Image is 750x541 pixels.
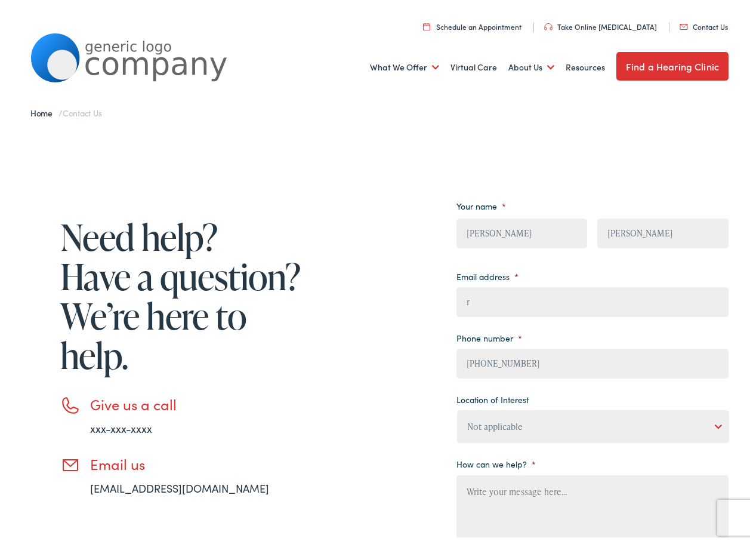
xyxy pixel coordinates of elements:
[30,104,102,116] span: /
[60,214,305,372] h1: Need help? Have a question? We’re here to help.
[680,19,728,29] a: Contact Us
[90,393,305,410] h3: Give us a call
[450,42,497,87] a: Virtual Care
[544,19,657,29] a: Take Online [MEDICAL_DATA]
[456,456,536,466] label: How can we help?
[680,21,688,27] img: utility icon
[90,418,152,433] a: xxx-xxx-xxxx
[456,346,729,376] input: (XXX) XXX - XXXX
[508,42,554,87] a: About Us
[566,42,605,87] a: Resources
[456,198,506,208] label: Your name
[30,104,58,116] a: Home
[423,20,430,27] img: utility icon
[616,49,729,78] a: Find a Hearing Clinic
[456,284,729,314] input: example@email.com
[90,478,269,493] a: [EMAIL_ADDRESS][DOMAIN_NAME]
[370,42,439,87] a: What We Offer
[423,19,521,29] a: Schedule an Appointment
[63,104,102,116] span: Contact Us
[456,268,518,279] label: Email address
[597,216,729,245] input: Last name
[456,216,588,245] input: First name
[456,330,522,340] label: Phone number
[456,391,529,402] label: Location of Interest
[90,453,305,470] h3: Email us
[544,20,553,27] img: utility icon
